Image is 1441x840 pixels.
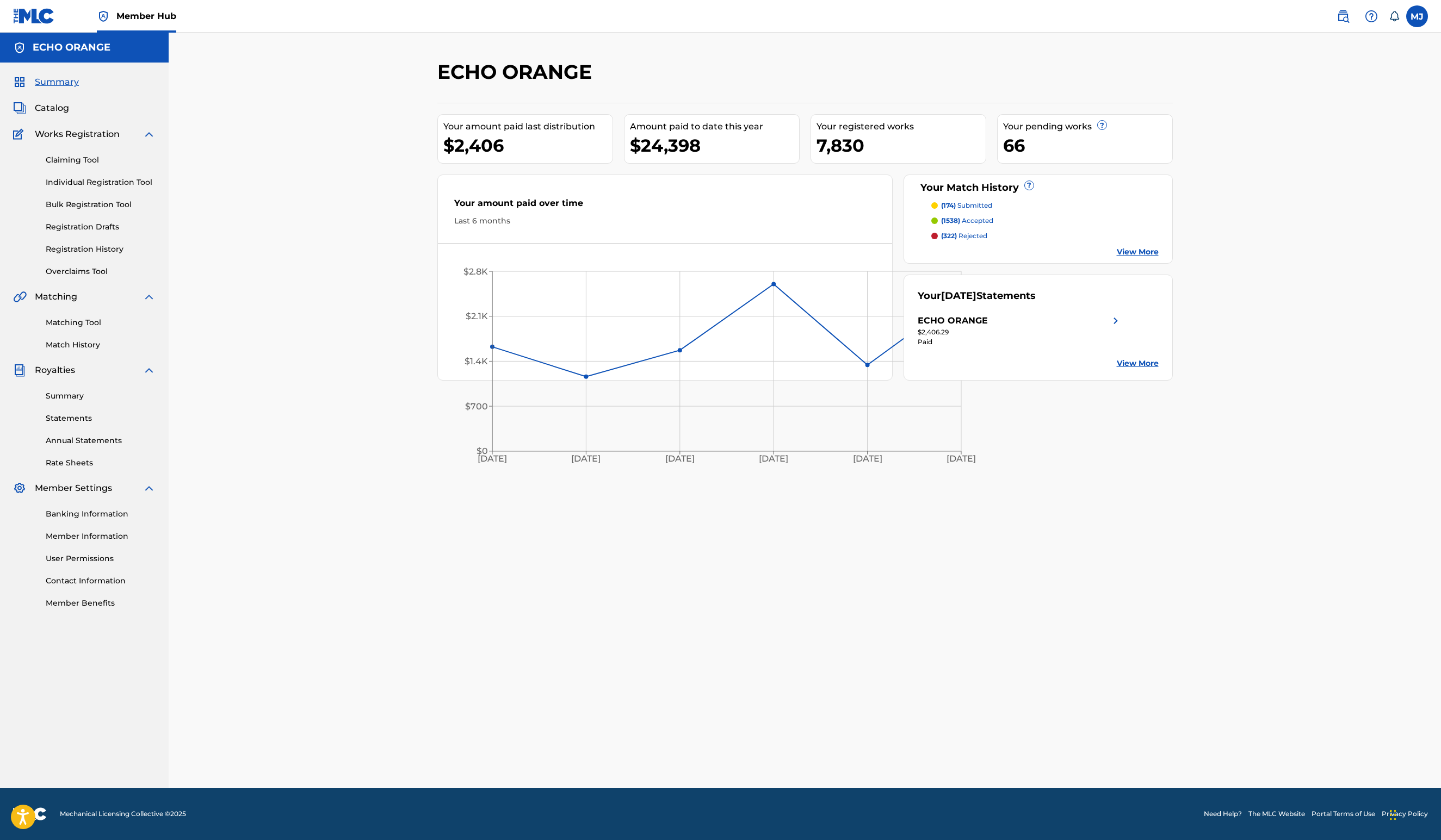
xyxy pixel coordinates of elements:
a: Registration History [46,244,156,255]
div: 66 [1003,133,1172,158]
a: Contact Information [46,575,156,587]
a: User Permissions [46,553,156,564]
tspan: $1.4K [465,356,488,366]
iframe: Resource Center [1411,600,1441,690]
h2: ECHO ORANGE [437,60,597,84]
div: Your amount paid last distribution [443,120,613,133]
a: Need Help? [1204,809,1242,819]
img: Summary [13,76,26,89]
a: Public Search [1332,5,1354,27]
img: expand [143,482,156,495]
a: Member Benefits [46,598,156,609]
a: The MLC Website [1248,809,1305,819]
a: Claiming Tool [46,154,156,166]
tspan: [DATE] [665,453,694,464]
span: (174) [941,201,956,209]
span: Royalties [35,364,75,377]
div: Your amount paid over time [454,197,876,215]
a: Statements [46,413,156,424]
a: (322) rejected [931,231,1159,241]
div: $2,406 [443,133,613,158]
span: Member Hub [116,10,176,22]
span: Works Registration [35,128,120,141]
tspan: $2.1K [466,311,488,321]
a: Annual Statements [46,435,156,446]
img: help [1365,10,1378,23]
a: Registration Drafts [46,221,156,233]
a: Banking Information [46,508,156,520]
img: Works Registration [13,128,27,141]
h5: ECHO ORANGE [33,41,110,54]
a: Match History [46,339,156,351]
div: Last 6 months [454,215,876,227]
a: View More [1117,358,1159,369]
a: Matching Tool [46,317,156,328]
img: Catalog [13,102,26,115]
div: Your Match History [918,181,1159,195]
img: Accounts [13,41,26,54]
span: ? [1098,121,1106,129]
tspan: $2.8K [463,266,488,277]
tspan: [DATE] [946,453,975,464]
span: ? [1025,181,1034,190]
div: $24,398 [630,133,799,158]
span: (322) [941,232,957,240]
img: expand [143,128,156,141]
tspan: $700 [465,401,488,412]
img: expand [143,364,156,377]
a: SummarySummary [13,76,79,89]
div: Your Statements [918,289,1036,303]
span: Mechanical Licensing Collective © 2025 [60,809,186,819]
img: Member Settings [13,482,26,495]
img: Royalties [13,364,26,377]
a: Bulk Registration Tool [46,199,156,210]
span: [DATE] [941,290,976,302]
tspan: [DATE] [852,453,882,464]
tspan: [DATE] [571,453,601,464]
span: (1538) [941,216,960,225]
img: search [1337,10,1350,23]
div: Paid [918,337,1122,347]
div: Your pending works [1003,120,1172,133]
p: submitted [941,201,992,210]
div: User Menu [1406,5,1428,27]
a: CatalogCatalog [13,102,69,115]
img: logo [13,807,47,820]
img: MLC Logo [13,8,55,24]
div: $2,406.29 [918,327,1122,337]
a: ECHO ORANGEright chevron icon$2,406.29Paid [918,314,1122,347]
img: Top Rightsholder [97,10,110,23]
tspan: $0 [477,446,488,456]
div: 7,830 [817,133,986,158]
a: (174) submitted [931,201,1159,210]
div: Your registered works [817,120,986,133]
div: Help [1360,5,1382,27]
tspan: [DATE] [759,453,788,464]
a: Privacy Policy [1382,809,1428,819]
span: Catalog [35,102,69,115]
a: View More [1117,246,1159,258]
p: accepted [941,216,993,226]
img: right chevron icon [1109,314,1122,327]
div: ECHO ORANGE [918,314,988,327]
a: Summary [46,390,156,402]
a: Rate Sheets [46,457,156,469]
div: Amount paid to date this year [630,120,799,133]
img: Matching [13,290,27,303]
div: Notifications [1389,11,1400,22]
tspan: [DATE] [478,453,507,464]
span: Matching [35,290,77,303]
a: (1538) accepted [931,216,1159,226]
span: Summary [35,76,79,89]
a: Overclaims Tool [46,266,156,277]
iframe: Chat Widget [1387,788,1441,840]
a: Portal Terms of Use [1312,809,1375,819]
a: Member Information [46,531,156,542]
img: expand [143,290,156,303]
div: Widget de chat [1387,788,1441,840]
p: rejected [941,231,987,241]
span: Member Settings [35,482,112,495]
div: Glisser [1390,799,1396,831]
a: Individual Registration Tool [46,177,156,188]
